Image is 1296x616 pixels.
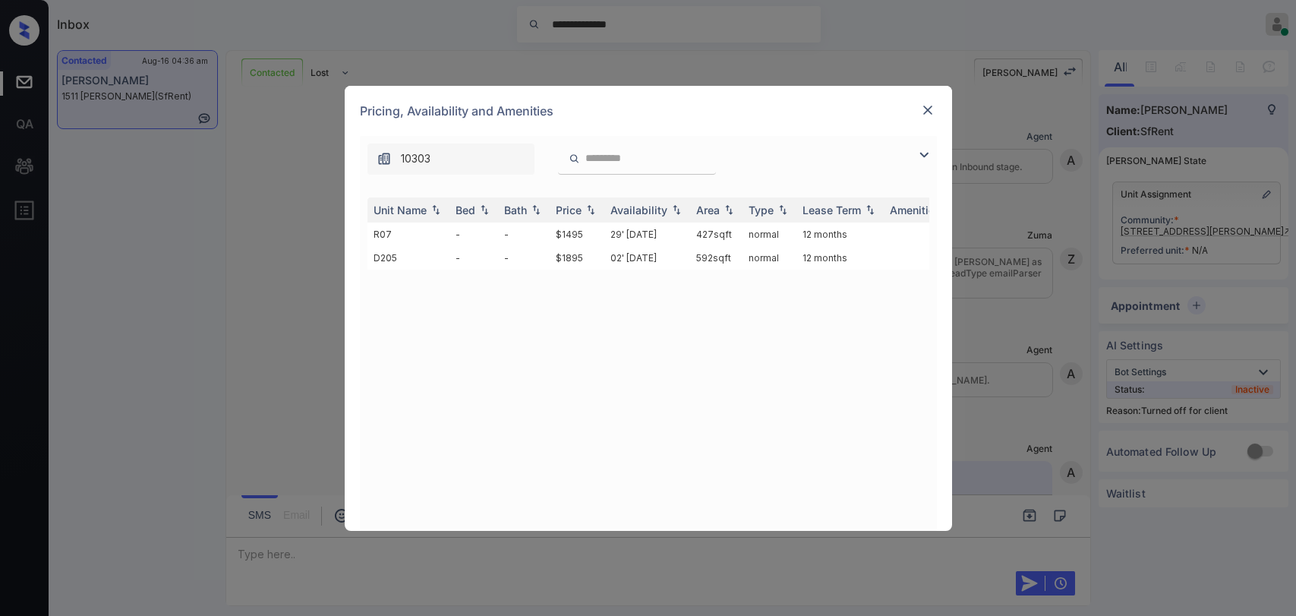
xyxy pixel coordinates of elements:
td: $1895 [550,246,604,270]
img: sorting [583,204,598,215]
td: - [498,246,550,270]
div: Bath [504,204,527,216]
img: sorting [528,204,544,215]
div: Price [556,204,582,216]
img: icon-zuma [915,146,933,164]
img: sorting [775,204,790,215]
img: close [920,103,935,118]
td: 29' [DATE] [604,223,690,246]
td: 12 months [796,223,884,246]
td: - [449,246,498,270]
span: 10303 [401,150,430,167]
td: normal [743,223,796,246]
td: 12 months [796,246,884,270]
div: Area [696,204,720,216]
td: D205 [367,246,449,270]
td: 592 sqft [690,246,743,270]
img: sorting [428,204,443,215]
img: icon-zuma [569,152,580,166]
div: Unit Name [374,204,427,216]
td: 02' [DATE] [604,246,690,270]
div: Pricing, Availability and Amenities [345,86,952,136]
td: R07 [367,223,449,246]
td: - [498,223,550,246]
img: sorting [721,204,736,215]
div: Amenities [890,204,941,216]
div: Bed [456,204,475,216]
img: sorting [669,204,684,215]
td: - [449,223,498,246]
td: normal [743,246,796,270]
div: Type [749,204,774,216]
td: 427 sqft [690,223,743,246]
div: Lease Term [803,204,861,216]
img: icon-zuma [377,151,392,166]
div: Availability [610,204,667,216]
td: $1495 [550,223,604,246]
img: sorting [862,204,878,215]
img: sorting [477,204,492,215]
